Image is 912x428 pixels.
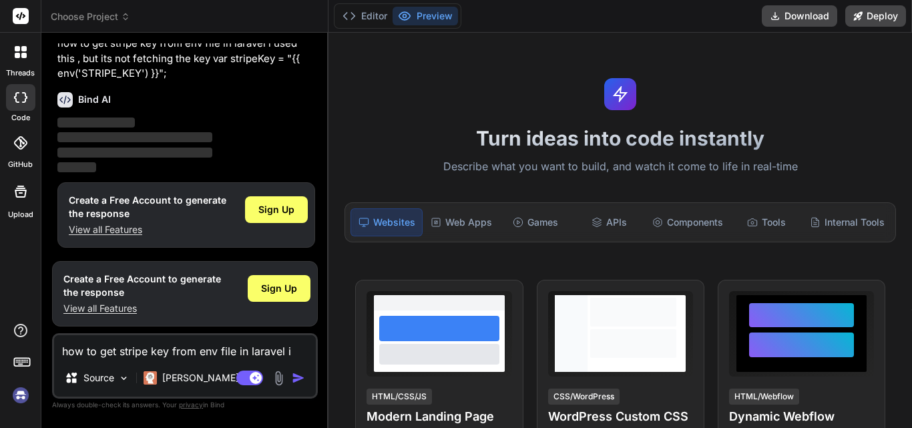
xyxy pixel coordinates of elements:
[425,208,497,236] div: Web Apps
[57,36,315,81] p: how to get stripe key from env file in laravel i used this , but its not fetching the key var str...
[805,208,890,236] div: Internal Tools
[762,5,837,27] button: Download
[57,118,135,128] span: ‌
[261,282,297,295] span: Sign Up
[337,7,393,25] button: Editor
[57,148,212,158] span: ‌
[52,399,318,411] p: Always double-check its answers. Your in Bind
[351,208,423,236] div: Websites
[8,159,33,170] label: GitHub
[548,389,620,405] div: CSS/WordPress
[63,302,221,315] p: View all Features
[11,112,30,124] label: code
[729,389,799,405] div: HTML/Webflow
[500,208,571,236] div: Games
[393,7,458,25] button: Preview
[118,373,130,384] img: Pick Models
[548,407,693,426] h4: WordPress Custom CSS
[78,93,111,106] h6: Bind AI
[63,272,221,299] h1: Create a Free Account to generate the response
[367,407,511,426] h4: Modern Landing Page
[574,208,644,236] div: APIs
[6,67,35,79] label: threads
[51,10,130,23] span: Choose Project
[69,194,226,220] h1: Create a Free Account to generate the response
[336,126,904,150] h1: Turn ideas into code instantly
[162,371,262,385] p: [PERSON_NAME] 4 S..
[57,132,212,142] span: ‌
[258,203,294,216] span: Sign Up
[292,371,305,385] img: icon
[8,209,33,220] label: Upload
[845,5,906,27] button: Deploy
[144,371,157,385] img: Claude 4 Sonnet
[336,158,904,176] p: Describe what you want to build, and watch it come to life in real-time
[179,401,203,409] span: privacy
[271,371,286,386] img: attachment
[57,162,96,172] span: ‌
[9,384,32,407] img: signin
[647,208,728,236] div: Components
[69,223,226,236] p: View all Features
[83,371,114,385] p: Source
[367,389,432,405] div: HTML/CSS/JS
[731,208,802,236] div: Tools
